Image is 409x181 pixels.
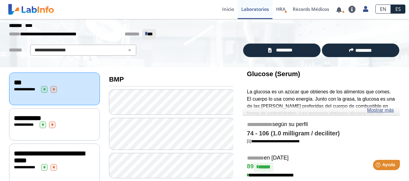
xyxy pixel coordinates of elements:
[355,157,402,174] iframe: Help widget launcher
[247,88,395,146] p: La glucosa es un azúcar que obtienes de los alimentos que comes. El cuerpo lo usa como energía. J...
[247,139,300,143] a: [1]
[375,5,391,14] a: EN
[276,6,285,12] span: HRA
[247,121,395,128] h5: según su perfil
[247,130,395,137] h4: 74 - 106 (1.0 milligram / deciliter)
[247,163,395,172] h4: 89
[109,76,124,83] b: BMP
[367,107,394,114] a: Mostrar más
[247,155,395,162] h5: en [DATE]
[247,70,300,78] b: Glucose (Serum)
[391,5,405,14] a: ES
